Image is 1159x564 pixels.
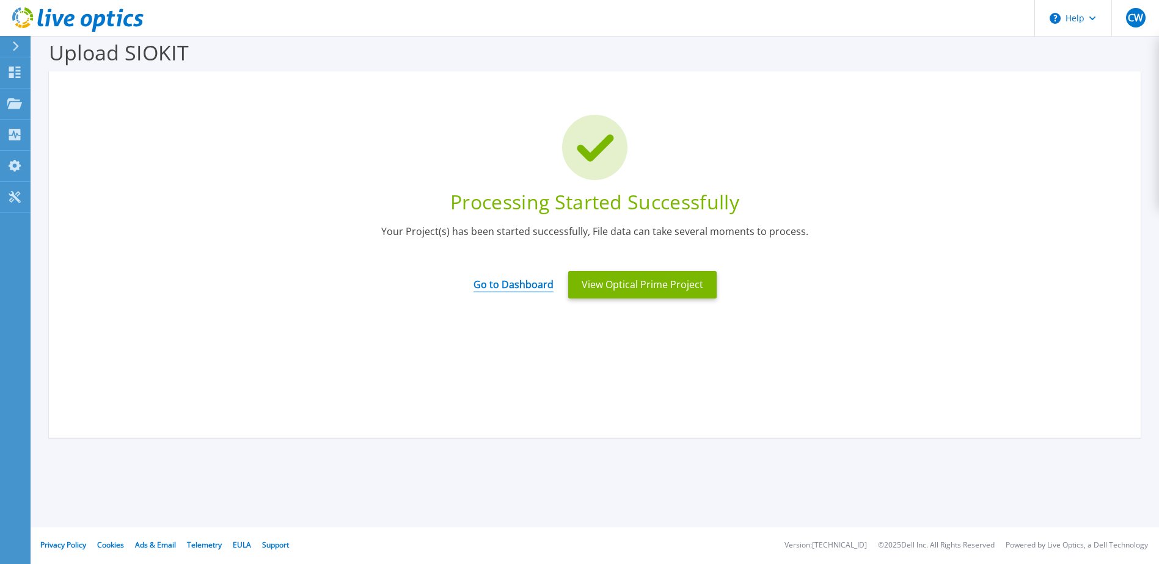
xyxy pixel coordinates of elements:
div: Your Project(s) has been started successfully, File data can take several moments to process. [67,225,1122,255]
span: CW [1128,13,1143,23]
a: Ads & Email [135,540,176,550]
li: Powered by Live Optics, a Dell Technology [1006,541,1148,549]
a: Telemetry [187,540,222,550]
li: Version: [TECHNICAL_ID] [784,541,867,549]
a: Go to Dashboard [473,269,554,292]
a: EULA [233,540,251,550]
a: Cookies [97,540,124,550]
a: Support [262,540,289,550]
div: Processing Started Successfully [67,189,1122,215]
h3: Upload SIOKIT [49,38,1141,67]
a: Privacy Policy [40,540,86,550]
button: View Optical Prime Project [568,271,717,298]
li: © 2025 Dell Inc. All Rights Reserved [878,541,995,549]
